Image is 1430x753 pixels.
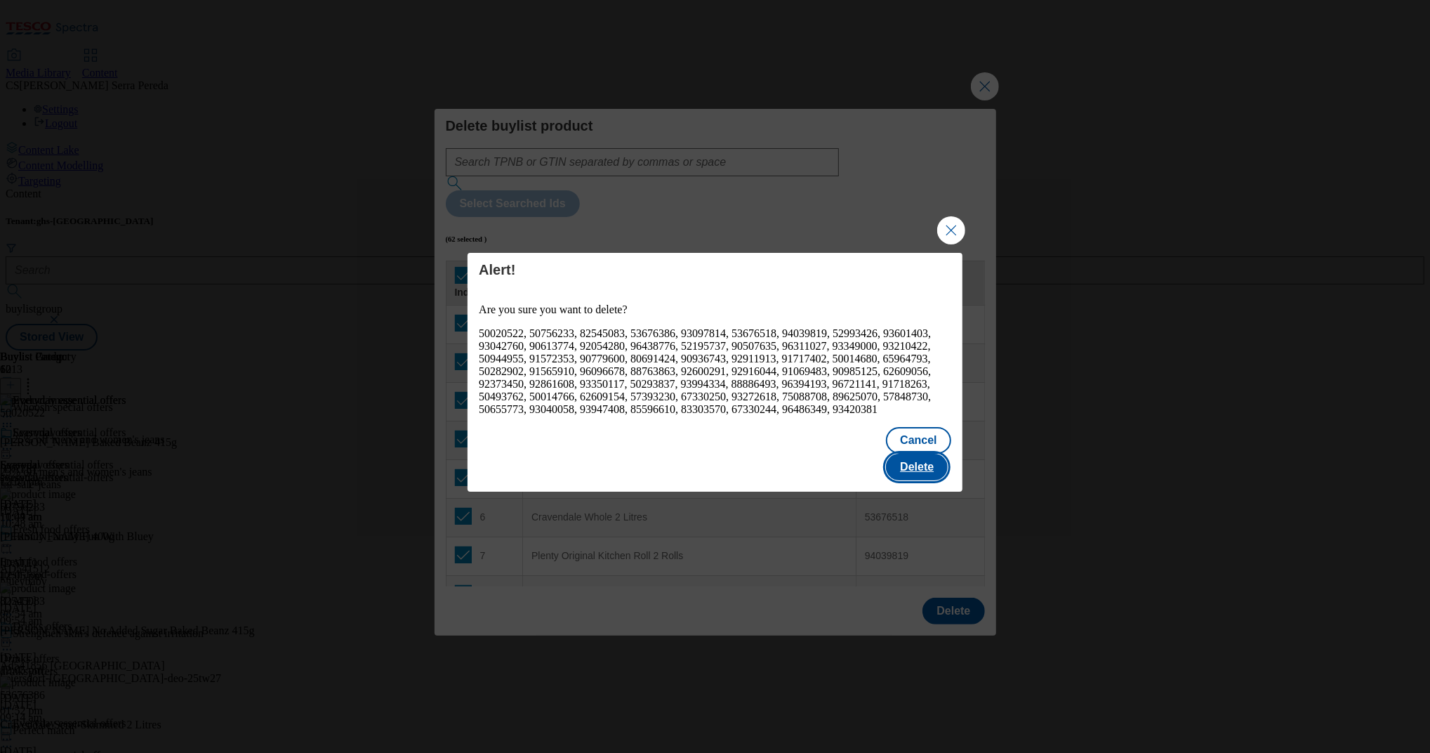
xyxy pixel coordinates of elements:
[886,427,951,454] button: Cancel
[468,253,962,492] div: Modal
[479,327,951,416] div: 50020522, 50756233, 82545083, 53676386, 93097814, 53676518, 94039819, 52993426, 93601403, 9304276...
[479,303,951,316] p: Are you sure you want to delete?
[937,216,965,244] button: Close Modal
[479,261,951,278] h4: Alert!
[886,454,948,480] button: Delete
